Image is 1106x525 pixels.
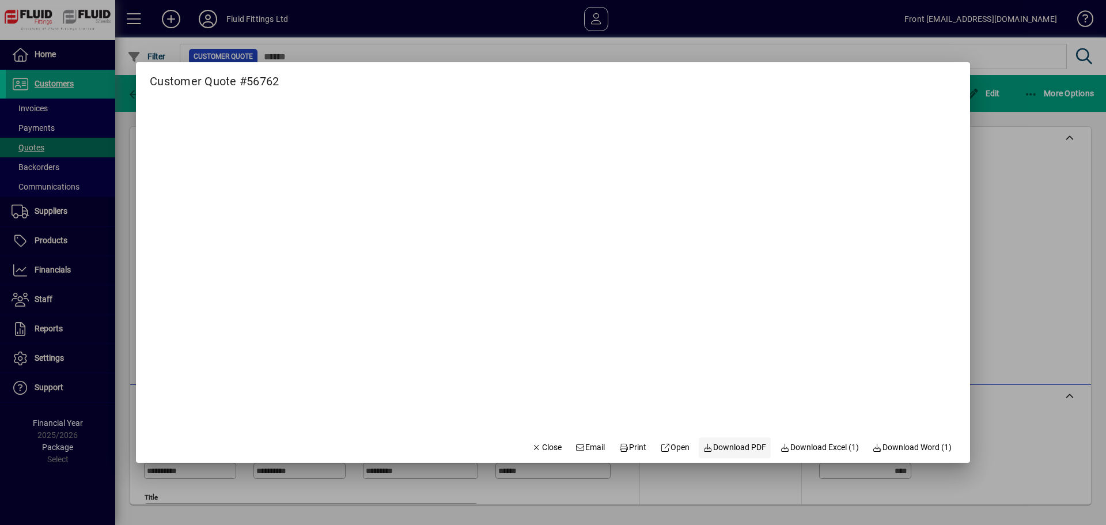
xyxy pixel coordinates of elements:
[873,441,952,454] span: Download Word (1)
[575,441,605,454] span: Email
[532,441,562,454] span: Close
[136,62,293,90] h2: Customer Quote #56762
[571,437,610,458] button: Email
[619,441,646,454] span: Print
[703,441,767,454] span: Download PDF
[527,437,566,458] button: Close
[614,437,651,458] button: Print
[775,437,863,458] button: Download Excel (1)
[699,437,771,458] a: Download PDF
[660,441,690,454] span: Open
[868,437,957,458] button: Download Word (1)
[656,437,694,458] a: Open
[780,441,859,454] span: Download Excel (1)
